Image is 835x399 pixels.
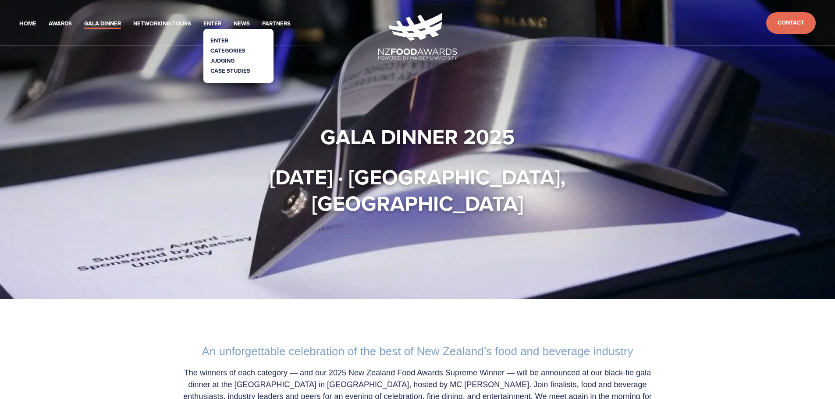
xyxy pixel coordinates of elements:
[174,345,661,358] h2: An unforgettable celebration of the best of New Zealand’s food and beverage industry
[270,162,571,219] strong: [DATE] · [GEOGRAPHIC_DATA], [GEOGRAPHIC_DATA]
[165,124,670,150] h1: Gala Dinner 2025
[203,19,221,29] a: Enter
[262,19,291,29] a: Partners
[49,19,72,29] a: Awards
[210,56,235,65] a: Judging
[84,19,121,29] a: Gala Dinner
[766,12,816,34] a: Contact
[210,46,245,55] a: Categories
[210,36,228,45] a: Enter
[133,19,191,29] a: Networking-Tours
[234,19,250,29] a: News
[19,19,36,29] a: Home
[210,67,250,75] a: Case Studies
